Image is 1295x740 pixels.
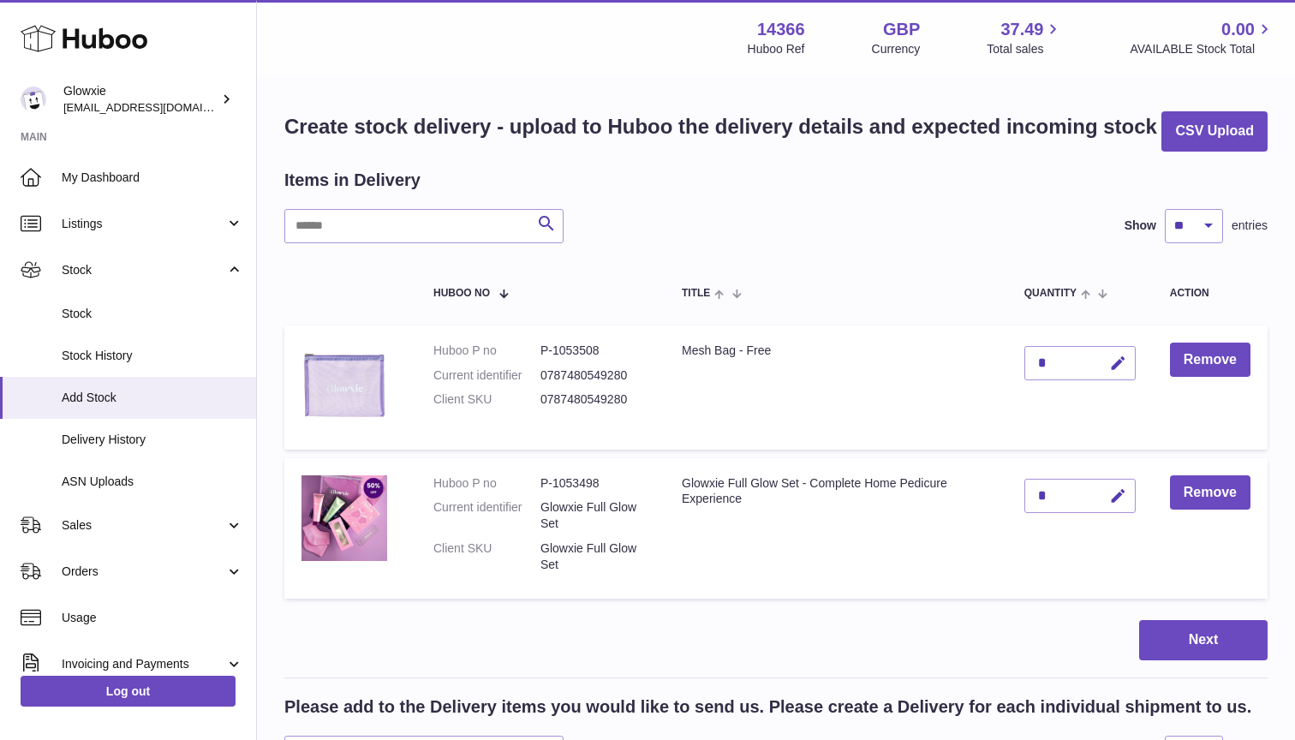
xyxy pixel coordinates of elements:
label: Show [1125,218,1156,234]
img: Glowxie Full Glow Set - Complete Home Pedicure Experience [301,475,387,561]
a: 37.49 Total sales [987,18,1063,57]
span: Listings [62,216,225,232]
div: Glowxie [63,83,218,116]
div: Action [1170,288,1250,299]
dd: P-1053508 [540,343,647,359]
dt: Client SKU [433,540,540,573]
span: Huboo no [433,288,490,299]
span: 0.00 [1221,18,1255,41]
h2: Items in Delivery [284,169,421,192]
dd: Glowxie Full Glow Set [540,499,647,532]
button: Next [1139,620,1268,660]
span: Invoicing and Payments [62,656,225,672]
span: Add Stock [62,390,243,406]
span: Delivery History [62,432,243,448]
button: Remove [1170,343,1250,378]
div: Currency [872,41,921,57]
h1: Create stock delivery - upload to Huboo the delivery details and expected incoming stock [284,113,1157,140]
dd: 0787480549280 [540,367,647,384]
span: [EMAIL_ADDRESS][DOMAIN_NAME] [63,100,252,114]
img: Mesh Bag - Free [301,343,387,428]
span: Sales [62,517,225,534]
span: Usage [62,610,243,626]
img: suraj@glowxie.com [21,87,46,112]
dd: 0787480549280 [540,391,647,408]
span: Title [682,288,710,299]
span: entries [1232,218,1268,234]
button: Remove [1170,475,1250,510]
dd: Glowxie Full Glow Set [540,540,647,573]
span: Orders [62,564,225,580]
h2: Please add to the Delivery items you would like to send us. Please create a Delivery for each ind... [284,695,1251,719]
dd: P-1053498 [540,475,647,492]
span: 37.49 [1000,18,1043,41]
strong: GBP [883,18,920,41]
button: CSV Upload [1161,111,1268,152]
dt: Huboo P no [433,475,540,492]
dt: Current identifier [433,367,540,384]
span: Stock [62,306,243,322]
div: Huboo Ref [748,41,805,57]
span: Quantity [1024,288,1077,299]
span: My Dashboard [62,170,243,186]
dt: Huboo P no [433,343,540,359]
span: ASN Uploads [62,474,243,490]
td: Glowxie Full Glow Set - Complete Home Pedicure Experience [665,458,1007,599]
dt: Current identifier [433,499,540,532]
span: AVAILABLE Stock Total [1130,41,1274,57]
a: Log out [21,676,236,707]
span: Stock [62,262,225,278]
dt: Client SKU [433,391,540,408]
a: 0.00 AVAILABLE Stock Total [1130,18,1274,57]
span: Stock History [62,348,243,364]
strong: 14366 [757,18,805,41]
span: Total sales [987,41,1063,57]
td: Mesh Bag - Free [665,325,1007,450]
